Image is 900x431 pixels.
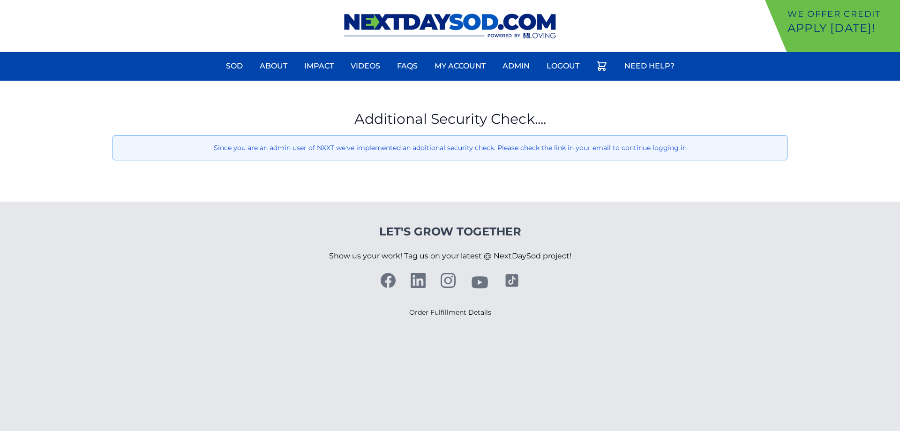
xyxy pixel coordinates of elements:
h1: Additional Security Check.... [112,111,787,128]
a: Sod [220,55,248,77]
a: Admin [497,55,535,77]
a: FAQs [391,55,423,77]
a: Order Fulfillment Details [409,308,491,317]
p: Apply [DATE]! [787,21,896,36]
a: About [254,55,293,77]
a: Logout [541,55,585,77]
p: We offer Credit [787,8,896,21]
p: Since you are an admin user of NXXT we've implemented an additional security check. Please check ... [120,143,780,152]
a: Need Help? [619,55,680,77]
a: My Account [429,55,491,77]
p: Show us your work! Tag us on your latest @ NextDaySod project! [329,239,571,273]
a: Videos [345,55,386,77]
a: Impact [299,55,339,77]
h4: Let's Grow Together [329,224,571,239]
